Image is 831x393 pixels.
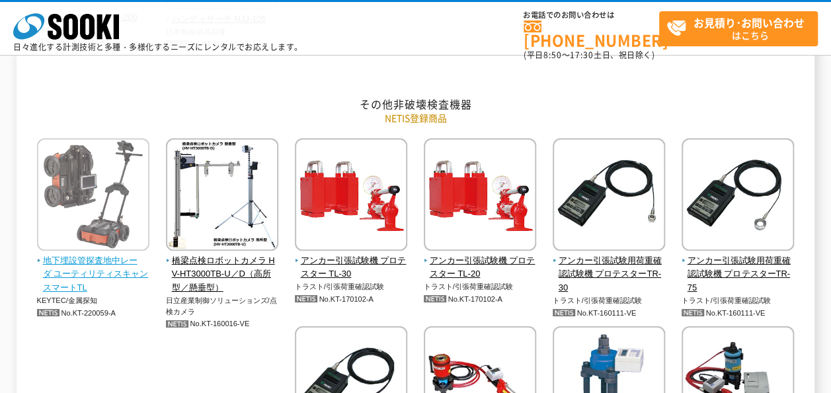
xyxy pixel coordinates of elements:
[295,292,408,306] p: No.KT-170102-A
[524,49,654,61] span: (平日 ～ 土日、祝日除く)
[13,43,303,51] p: 日々進化する計測技術と多種・多様化するニーズにレンタルでお応えします。
[424,138,536,254] img: アンカー引張試験機 プロテスター TL-20
[29,97,803,111] h2: その他非破壊検査機器
[37,306,150,320] p: No.KT-220059-A
[524,11,659,19] span: お電話でのお問い合わせは
[424,254,537,282] span: アンカー引張試験機 プロテスター TL-20
[424,241,537,281] a: アンカー引張試験機 プロテスター TL-20
[166,254,279,295] span: 橋梁点検ロボットカメラ HV-HT3000TB-U／D（高所型／懸垂型）
[682,254,795,295] span: アンカー引張試験用荷重確認試験機 プロテスターTR-75
[553,241,666,295] a: アンカー引張試験用荷重確認試験機 プロテスターTR-30
[29,111,803,125] p: NETIS登録商品
[166,138,278,254] img: 橋梁点検ロボットカメラ HV-HT3000TB-U／D（高所型／懸垂型）
[424,281,537,292] p: トラスト/引張荷重確認試験
[295,241,408,281] a: アンカー引張試験機 プロテスター TL-30
[37,295,150,306] p: KEYTEC/金属探知
[166,295,279,317] p: 日立産業制御ソリューションズ/点検カメラ
[659,11,818,46] a: お見積り･お問い合わせはこちら
[553,254,666,295] span: アンカー引張試験用荷重確認試験機 プロテスターTR-30
[37,138,149,254] img: 地下埋設管探査地中レーダ ユーティリティスキャンスマートTL
[166,317,279,331] p: No.KT-160016-VE
[424,292,537,306] p: No.KT-170102-A
[666,12,817,45] span: はこちら
[553,306,666,320] p: No.KT-160111-VE
[682,138,794,254] img: アンカー引張試験用荷重確認試験機 プロテスターTR-75
[295,281,408,292] p: トラスト/引張荷重確認試験
[682,241,795,295] a: アンカー引張試験用荷重確認試験機 プロテスターTR-75
[553,138,665,254] img: アンカー引張試験用荷重確認試験機 プロテスターTR-30
[570,49,594,61] span: 17:30
[553,295,666,306] p: トラスト/引張荷重確認試験
[543,49,562,61] span: 8:50
[295,254,408,282] span: アンカー引張試験機 プロテスター TL-30
[682,295,795,306] p: トラスト/引張荷重確認試験
[37,254,150,295] span: 地下埋設管探査地中レーダ ユーティリティスキャンスマートTL
[524,21,659,48] a: [PHONE_NUMBER]
[682,306,795,320] p: No.KT-160111-VE
[166,241,279,295] a: 橋梁点検ロボットカメラ HV-HT3000TB-U／D（高所型／懸垂型）
[295,138,407,254] img: アンカー引張試験機 プロテスター TL-30
[37,241,150,295] a: 地下埋設管探査地中レーダ ユーティリティスキャンスマートTL
[693,15,805,30] strong: お見積り･お問い合わせ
